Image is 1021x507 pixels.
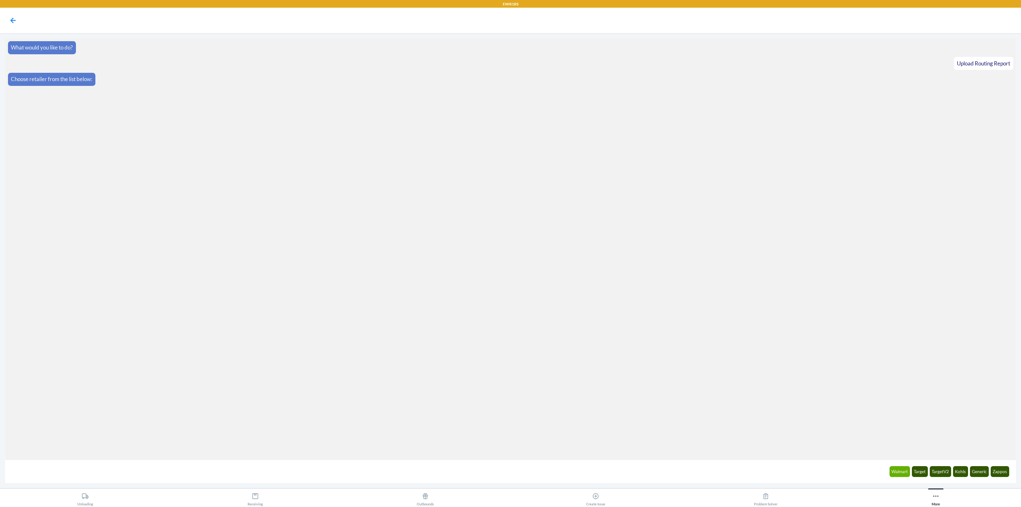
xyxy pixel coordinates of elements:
p: What would you like to do? [11,43,73,52]
button: Receiving [170,488,340,506]
button: Generic [970,466,989,477]
p: EWR1RS [503,1,518,7]
button: TargetV2 [930,466,951,477]
button: Problem Solver [681,488,851,506]
p: Choose retailer from the list below: [11,75,92,83]
div: Receiving [248,490,263,506]
button: Kohls [953,466,968,477]
button: Target [912,466,928,477]
span: Upload Routing Report [957,60,1010,67]
button: Walmart [890,466,910,477]
div: More [932,490,940,506]
div: Unloading [77,490,93,506]
button: Zappos [991,466,1010,477]
button: Outbounds [340,488,511,506]
div: Problem Solver [754,490,778,506]
button: More [851,488,1021,506]
div: Create Issue [586,490,605,506]
div: Outbounds [417,490,434,506]
button: Create Issue [511,488,681,506]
